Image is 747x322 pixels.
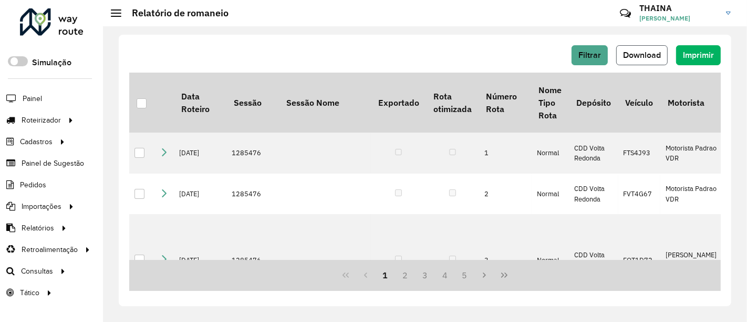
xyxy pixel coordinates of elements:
[618,133,660,174] td: FTS4J93
[395,265,415,285] button: 2
[474,265,494,285] button: Next Page
[532,73,569,133] th: Nome Tipo Rota
[174,174,226,215] td: [DATE]
[614,2,637,25] a: Contato Rápido
[174,214,226,306] td: [DATE]
[376,265,396,285] button: 1
[532,174,569,215] td: Normal
[660,174,722,215] td: Motorista Padrao VDR
[569,73,618,133] th: Depósito
[23,93,42,104] span: Painel
[479,73,532,133] th: Número Rota
[660,133,722,174] td: Motorista Padrao VDR
[415,265,435,285] button: 3
[616,45,668,65] button: Download
[569,174,618,215] td: CDD Volta Redonda
[618,174,660,215] td: FVT4G67
[22,223,54,234] span: Relatórios
[660,214,722,306] td: [PERSON_NAME] [PERSON_NAME]
[676,45,721,65] button: Imprimir
[618,214,660,306] td: FQT1D72
[371,73,426,133] th: Exportado
[532,133,569,174] td: Normal
[174,133,226,174] td: [DATE]
[532,214,569,306] td: Normal
[121,7,229,19] h2: Relatório de romaneio
[279,73,371,133] th: Sessão Nome
[22,115,61,126] span: Roteirizador
[32,56,71,69] label: Simulação
[174,73,226,133] th: Data Roteiro
[618,73,660,133] th: Veículo
[20,179,46,190] span: Pedidos
[20,287,39,298] span: Tático
[226,73,279,133] th: Sessão
[435,265,455,285] button: 4
[455,265,475,285] button: 5
[660,73,722,133] th: Motorista
[578,51,601,59] span: Filtrar
[569,214,618,306] td: CDD Volta Redonda
[494,265,514,285] button: Last Page
[426,73,479,133] th: Rota otimizada
[479,174,532,215] td: 2
[479,214,532,306] td: 3
[226,174,279,215] td: 1285476
[639,3,718,13] h3: THAINA
[479,133,532,174] td: 1
[572,45,608,65] button: Filtrar
[21,266,53,277] span: Consultas
[623,51,661,59] span: Download
[683,51,714,59] span: Imprimir
[20,136,53,147] span: Cadastros
[22,201,61,212] span: Importações
[226,214,279,306] td: 1285476
[639,14,718,23] span: [PERSON_NAME]
[22,244,78,255] span: Retroalimentação
[569,133,618,174] td: CDD Volta Redonda
[226,133,279,174] td: 1285476
[22,158,84,169] span: Painel de Sugestão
